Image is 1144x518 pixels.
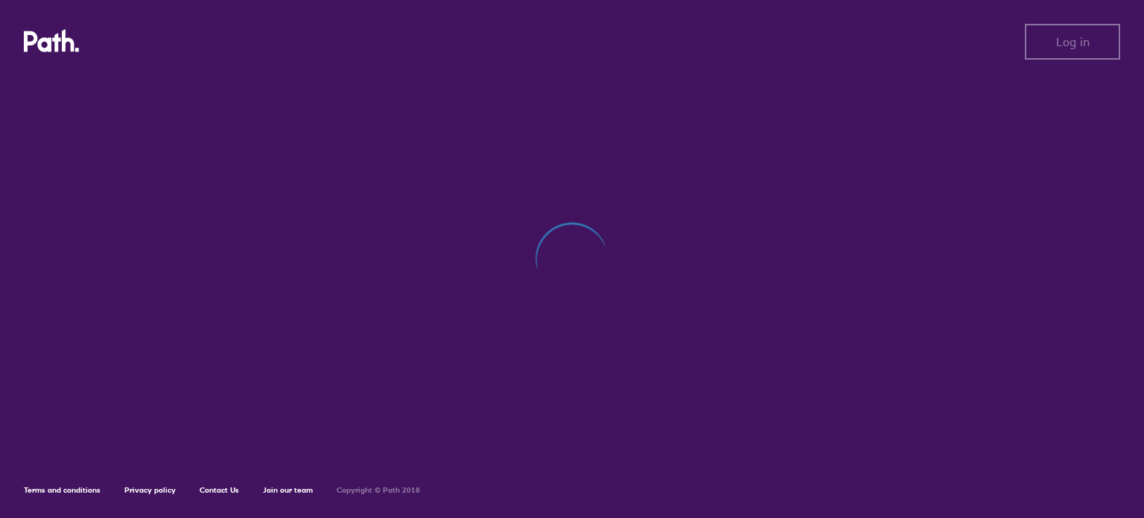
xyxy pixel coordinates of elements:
[337,486,420,495] h6: Copyright © Path 2018
[200,485,239,495] a: Contact Us
[1025,24,1120,60] button: Log in
[124,485,176,495] a: Privacy policy
[24,485,101,495] a: Terms and conditions
[263,485,313,495] a: Join our team
[1056,35,1090,48] span: Log in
